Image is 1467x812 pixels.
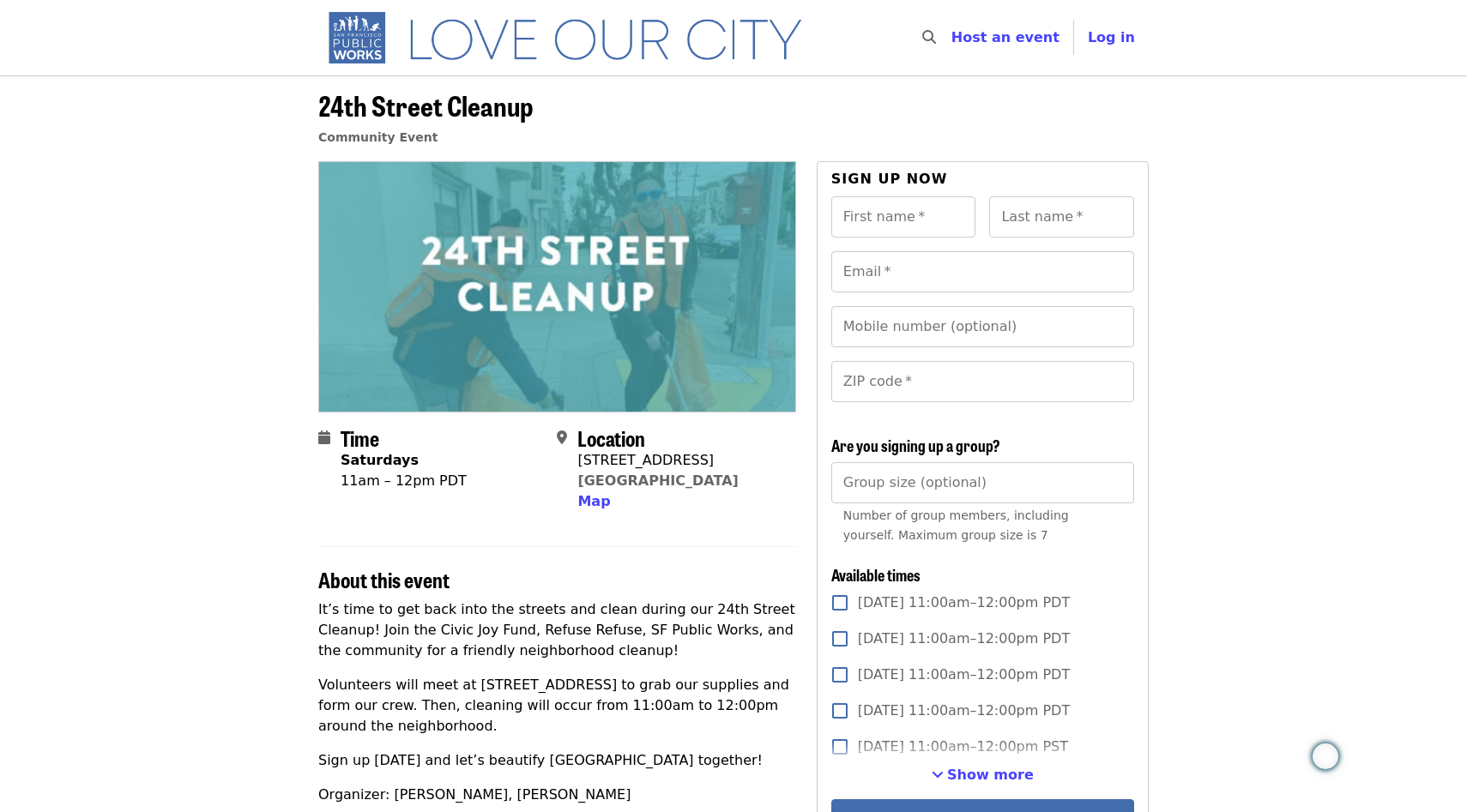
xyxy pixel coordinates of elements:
span: Number of group members, including yourself. Maximum group size is 7 [843,508,1069,542]
i: calendar icon [318,430,330,446]
input: Mobile number (optional) [831,306,1134,347]
input: Search [946,17,960,58]
p: Organizer: [PERSON_NAME], [PERSON_NAME] [318,785,796,805]
strong: Saturdays [341,452,419,468]
input: [object Object] [831,462,1134,503]
p: It’s time to get back into the streets and clean during our 24th Street Cleanup! Join the Civic J... [318,599,796,661]
a: Community Event [318,130,438,144]
img: 24th Street Cleanup organized by SF Public Works [319,162,795,411]
span: Show more [947,767,1034,783]
i: map-marker-alt icon [557,430,567,446]
span: Location [577,423,645,453]
a: Host an event [951,29,1059,45]
span: [DATE] 11:00am–12:00pm PDT [858,592,1070,613]
div: [STREET_ADDRESS] [577,450,738,471]
span: [DATE] 11:00am–12:00pm PST [858,737,1068,757]
span: [DATE] 11:00am–12:00pm PDT [858,665,1070,685]
span: Time [341,423,379,453]
img: SF Public Works - Home [318,10,827,65]
i: search icon [922,29,936,45]
div: 11am – 12pm PDT [341,471,467,491]
button: Log in [1074,21,1149,55]
span: Map [577,493,610,509]
input: First name [831,196,976,238]
button: Map [577,491,610,512]
button: See more timeslots [932,765,1034,785]
span: Log in [1088,29,1135,45]
span: About this event [318,564,450,594]
input: ZIP code [831,361,1134,402]
span: Are you signing up a group? [831,434,1000,456]
p: Sign up [DATE] and let’s beautify [GEOGRAPHIC_DATA] together! [318,750,796,771]
input: Last name [989,196,1134,238]
a: [GEOGRAPHIC_DATA] [577,472,738,489]
span: Sign up now [831,171,948,187]
p: Volunteers will meet at [STREET_ADDRESS] to grab our supplies and form our crew. Then, cleaning w... [318,675,796,737]
span: [DATE] 11:00am–12:00pm PDT [858,701,1070,721]
input: Email [831,251,1134,292]
span: [DATE] 11:00am–12:00pm PDT [858,629,1070,649]
span: Available times [831,563,921,586]
span: 24th Street Cleanup [318,85,534,125]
